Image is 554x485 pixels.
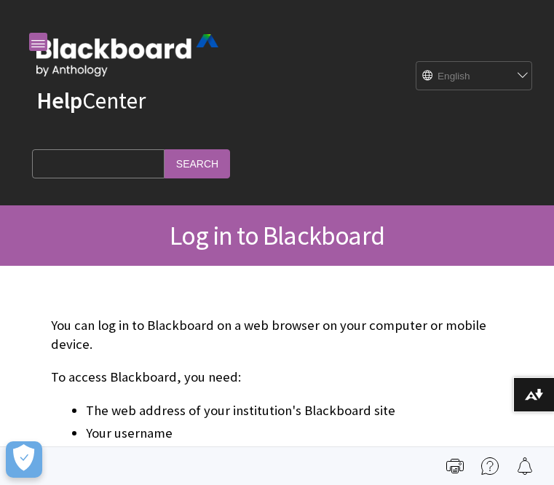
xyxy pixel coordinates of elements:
img: Blackboard by Anthology [36,34,218,76]
button: Open Preferences [6,441,42,478]
p: To access Blackboard, you need: [51,368,503,387]
a: HelpCenter [36,86,146,115]
li: Your username [86,423,503,443]
input: Search [165,149,230,178]
img: Follow this page [516,457,534,475]
img: More help [481,457,499,475]
li: The web address of your institution's Blackboard site [86,401,503,421]
select: Site Language Selector [416,62,518,91]
img: Print [446,457,464,475]
strong: Help [36,86,82,115]
p: You can log in to Blackboard on a web browser on your computer or mobile device. [51,316,503,354]
span: Log in to Blackboard [170,219,384,252]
